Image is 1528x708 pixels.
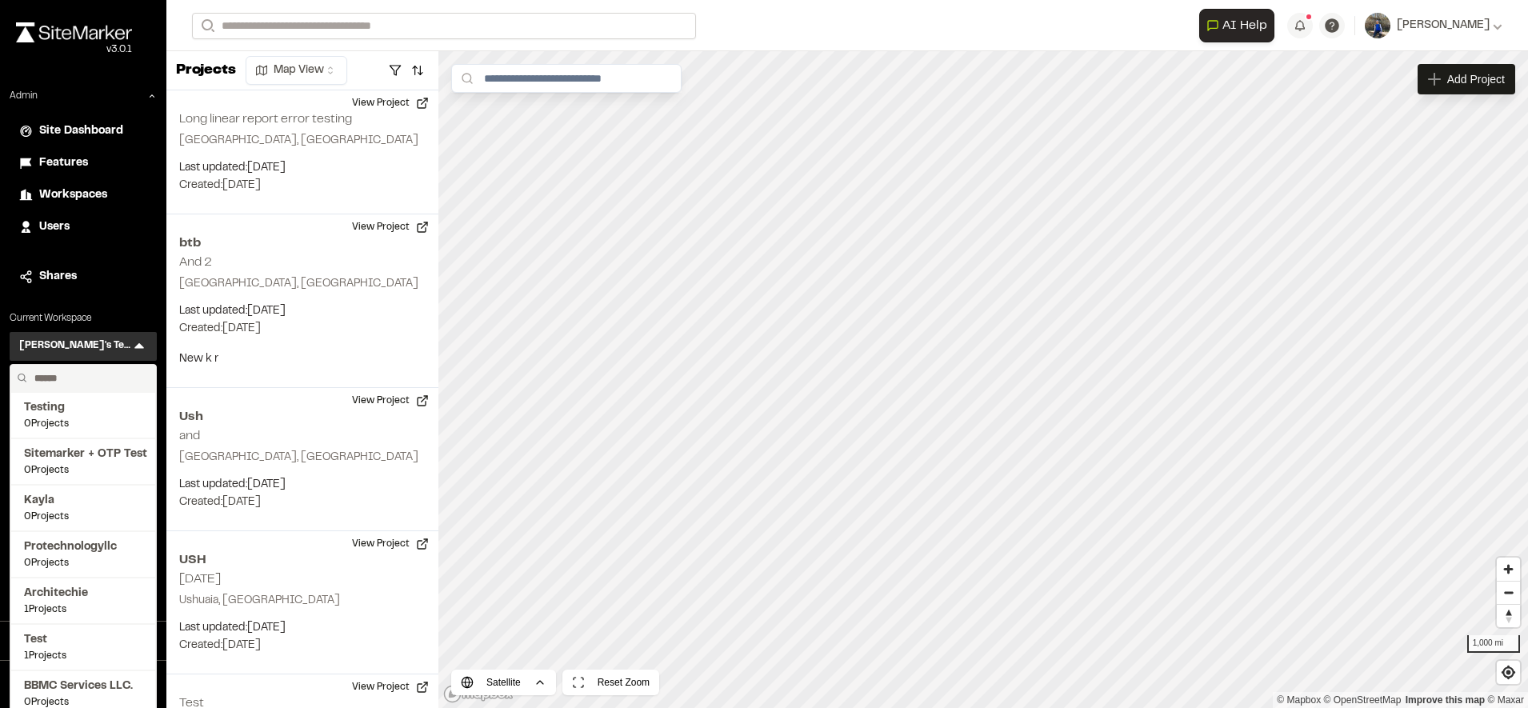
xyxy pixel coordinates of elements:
h2: btb [179,234,426,253]
a: Maxar [1487,694,1524,706]
button: Search [192,13,221,39]
a: Shares [19,268,147,286]
p: [GEOGRAPHIC_DATA], [GEOGRAPHIC_DATA] [179,132,426,150]
p: New k r [179,350,426,368]
img: User [1365,13,1390,38]
span: Architechie [24,585,142,602]
p: Current Workspace [10,311,157,326]
span: [PERSON_NAME] [1397,17,1490,34]
p: [GEOGRAPHIC_DATA], [GEOGRAPHIC_DATA] [179,449,426,466]
span: Test [24,631,142,649]
button: Reset bearing to north [1497,604,1520,627]
span: Shares [39,268,77,286]
a: Test1Projects [24,631,142,663]
p: Created: [DATE] [179,637,426,654]
p: Last updated: [DATE] [179,302,426,320]
a: Mapbox logo [443,685,514,703]
span: BBMC Services LLC. [24,678,142,695]
span: Testing [24,399,142,417]
p: Projects [176,60,236,82]
a: Protechnologyllc0Projects [24,538,142,570]
p: Admin [10,89,38,103]
a: Site Dashboard [19,122,147,140]
button: Reset Zoom [562,670,659,695]
h2: and [179,430,200,442]
span: 0 Projects [24,417,142,431]
button: Satellite [451,670,556,695]
span: Workspaces [39,186,107,204]
button: Find my location [1497,661,1520,684]
a: Users [19,218,147,236]
button: Zoom in [1497,558,1520,581]
a: Sitemarker + OTP Test0Projects [24,446,142,478]
span: Protechnologyllc [24,538,142,556]
a: Mapbox [1277,694,1321,706]
canvas: Map [438,51,1528,708]
span: Zoom out [1497,582,1520,604]
img: rebrand.png [16,22,132,42]
a: Testing0Projects [24,399,142,431]
button: Zoom out [1497,581,1520,604]
span: 0 Projects [24,556,142,570]
span: 0 Projects [24,463,142,478]
p: Last updated: [DATE] [179,159,426,177]
button: Open AI Assistant [1199,9,1274,42]
div: 1,000 mi [1467,635,1520,653]
p: Last updated: [DATE] [179,619,426,637]
button: View Project [342,214,438,240]
button: View Project [342,531,438,557]
p: Last updated: [DATE] [179,476,426,494]
button: View Project [342,388,438,414]
p: Created: [DATE] [179,320,426,338]
span: AI Help [1222,16,1267,35]
h2: Ush [179,407,426,426]
p: Created: [DATE] [179,177,426,194]
span: Users [39,218,70,236]
span: Sitemarker + OTP Test [24,446,142,463]
button: View Project [342,90,438,116]
span: 1 Projects [24,649,142,663]
span: Site Dashboard [39,122,123,140]
span: Kayla [24,492,142,510]
span: Reset bearing to north [1497,605,1520,627]
a: OpenStreetMap [1324,694,1402,706]
a: Workspaces [19,186,147,204]
h2: And 2 [179,257,212,268]
span: 0 Projects [24,510,142,524]
a: Architechie1Projects [24,585,142,617]
h2: [DATE] [179,574,221,585]
p: [GEOGRAPHIC_DATA], [GEOGRAPHIC_DATA] [179,275,426,293]
p: Created: [DATE] [179,494,426,511]
a: Features [19,154,147,172]
a: Kayla0Projects [24,492,142,524]
button: View Project [342,674,438,700]
span: Add Project [1447,71,1505,87]
button: [PERSON_NAME] [1365,13,1502,38]
span: 1 Projects [24,602,142,617]
span: Features [39,154,88,172]
h3: [PERSON_NAME]'s Test [19,338,131,354]
div: Oh geez...please don't... [16,42,132,57]
p: Ushuaia, [GEOGRAPHIC_DATA] [179,592,426,610]
a: Map feedback [1406,694,1485,706]
div: Open AI Assistant [1199,9,1281,42]
h2: Long linear report error testing [179,114,352,125]
h2: USH [179,550,426,570]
